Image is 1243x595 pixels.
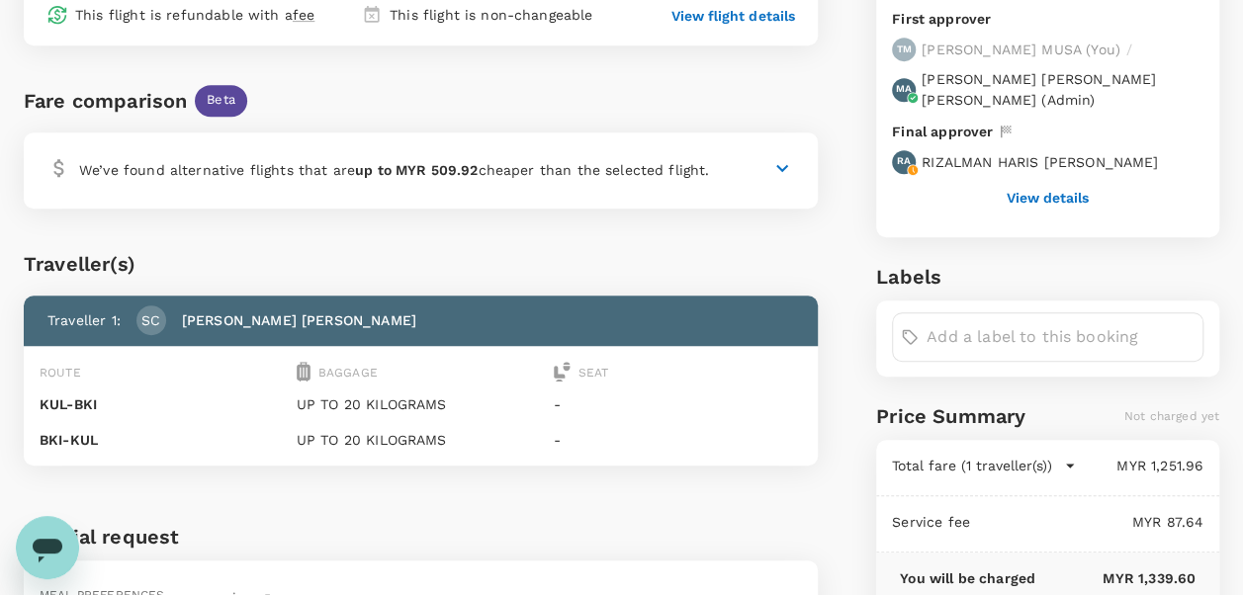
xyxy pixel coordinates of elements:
[671,6,794,26] button: View flight details
[554,394,803,414] p: -
[297,394,546,414] p: UP TO 20 KILOGRAMS
[24,85,187,117] div: Fare comparison
[75,5,314,25] p: This flight is refundable with a
[318,366,378,380] span: Baggage
[1076,456,1203,475] p: MYR 1,251.96
[876,400,1025,432] h6: Price Summary
[16,516,79,579] iframe: Button to launch messaging window
[897,154,911,168] p: RA
[922,40,1120,59] p: [PERSON_NAME] MUSA ( You )
[297,430,546,450] p: UP TO 20 KILOGRAMS
[892,456,1076,475] button: Total fare (1 traveller(s))
[1126,40,1132,59] p: /
[355,162,478,178] b: up to MYR 509.92
[554,362,571,382] img: seat-icon
[24,521,818,552] h6: Special request
[970,512,1203,532] p: MYR 87.64
[390,5,592,25] p: This flight is non-changeable
[892,456,1052,475] p: Total fare (1 traveller(s))
[876,261,1219,293] h6: Labels
[896,42,911,56] p: TM
[1124,409,1219,423] span: Not charged yet
[195,91,247,110] span: Beta
[182,310,416,330] p: [PERSON_NAME] [PERSON_NAME]
[927,321,1195,353] input: Add a label to this booking
[892,9,1203,30] p: First approver
[1007,190,1089,206] button: View details
[578,366,609,380] span: Seat
[47,310,121,330] p: Traveller 1 :
[892,512,970,532] p: Service fee
[297,362,311,382] img: baggage-icon
[293,7,314,23] span: fee
[922,69,1203,109] p: [PERSON_NAME] [PERSON_NAME] [PERSON_NAME] ( Admin )
[900,568,1035,588] p: You will be charged
[24,248,818,280] div: Traveller(s)
[922,152,1158,172] p: RIZALMAN HARIS [PERSON_NAME]
[40,366,81,380] span: Route
[40,430,289,450] p: BKI - KUL
[141,310,160,330] p: SC
[892,122,993,142] p: Final approver
[554,430,803,450] p: -
[1035,568,1196,588] p: MYR 1,339.60
[40,394,289,414] p: KUL - BKI
[79,160,709,180] p: We’ve found alternative flights that are cheaper than the selected flight.
[896,82,912,96] p: MA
